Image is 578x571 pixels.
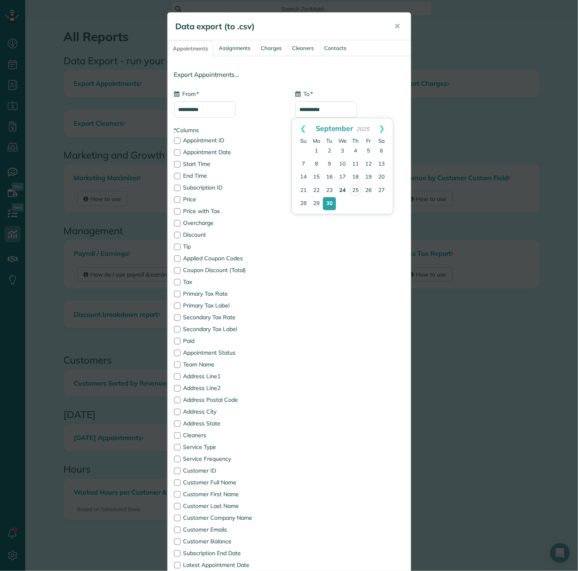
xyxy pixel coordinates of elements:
[174,232,283,238] label: Discount
[174,468,283,473] label: Customer ID
[336,145,349,158] a: 3
[174,267,283,273] label: Coupon Discount (Total)
[362,145,375,158] a: 5
[174,409,283,414] label: Address City
[174,362,283,367] label: Team Name
[174,255,283,261] label: Applied Coupon Codes
[292,118,314,139] a: Prev
[174,385,283,391] label: Address Line2
[176,21,383,32] h5: Data export (to .csv)
[174,479,283,485] label: Customer Full Name
[174,326,283,332] label: Secondary Tax Label
[350,185,361,196] a: 25
[174,503,283,509] label: Customer Last Name
[174,196,283,202] label: Price
[174,291,283,296] label: Primary Tax Rate
[174,538,283,544] label: Customer Balance
[174,373,283,379] label: Address Line1
[316,124,353,133] span: September
[375,158,388,171] a: 13
[214,41,255,56] a: Assignments
[336,171,349,184] a: 17
[375,171,388,184] a: 20
[174,338,283,344] label: Paid
[174,527,283,532] label: Customer Emails
[174,303,283,308] label: Primary Tax Label
[168,41,214,56] a: Appointments
[174,208,283,214] label: Price with Tax
[174,491,283,497] label: Customer First Name
[310,158,323,171] a: 8
[174,350,283,355] label: Appointment Status
[349,158,362,171] a: 11
[323,145,336,158] a: 2
[310,145,323,158] a: 1
[174,397,283,403] label: Address Postal Code
[174,550,283,556] label: Subscription End Date
[174,173,283,179] label: End Time
[323,197,336,210] a: 30
[378,137,385,144] span: Saturday
[319,41,351,56] a: Contacts
[297,197,310,210] a: 28
[352,137,359,144] span: Thursday
[362,184,375,197] a: 26
[174,244,283,249] label: Tip
[357,126,370,132] span: 2025
[256,41,287,56] a: Charges
[323,184,336,197] a: 23
[310,171,323,184] a: 15
[174,444,283,450] label: Service Type
[300,137,307,144] span: Sunday
[287,41,318,56] a: Cleaners
[323,158,336,171] a: 9
[338,137,347,144] span: Wednesday
[336,184,349,197] a: 24
[297,158,310,171] a: 7
[174,90,199,98] label: From
[174,71,404,78] h4: Export Appointments...
[395,22,401,31] span: ✕
[174,126,283,134] label: Columns
[174,279,283,285] label: Tax
[174,562,283,568] label: Latest Appointment Date
[349,145,362,158] a: 4
[174,220,283,226] label: Overcharge
[310,184,323,197] a: 22
[174,161,283,167] label: Start Time
[295,90,313,98] label: To
[297,184,310,197] a: 21
[174,456,283,462] label: Service Frequency
[362,171,375,184] a: 19
[327,137,333,144] span: Tuesday
[174,432,283,438] label: Cleaners
[174,185,283,190] label: Subscription ID
[174,421,283,426] label: Address State
[336,158,349,171] a: 10
[375,184,388,197] a: 27
[174,149,283,155] label: Appointment Date
[313,137,320,144] span: Monday
[310,197,323,210] a: 29
[362,158,375,171] a: 12
[174,515,283,521] label: Customer Company Name
[174,137,283,143] label: Appointment ID
[174,314,283,320] label: Secondary Tax Rate
[375,145,388,158] a: 6
[371,118,393,139] a: Next
[297,171,310,184] a: 14
[349,171,362,184] a: 18
[323,171,336,184] a: 16
[366,137,371,144] span: Friday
